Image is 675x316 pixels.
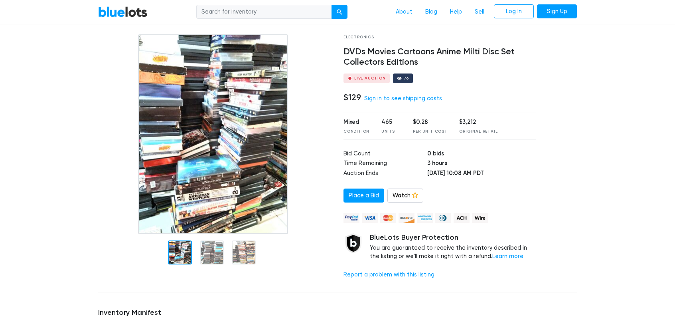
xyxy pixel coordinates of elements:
[494,4,534,19] a: Log In
[427,169,536,179] td: [DATE] 10:08 AM PDT
[370,233,536,261] div: You are guaranteed to receive the inventory described in the listing or we'll make it right with ...
[454,213,470,223] img: ach-b7992fed28a4f97f893c574229be66187b9afb3f1a8d16a4691d3d3140a8ab00.png
[343,47,536,68] h4: DVDs Movies Cartoons Anime Milti Disc Set Collectors Editions
[444,4,468,20] a: Help
[468,4,491,20] a: Sell
[343,233,363,253] img: buyer_protection_shield-3b65640a83011c7d3ede35a8e5a80bfdfaa6a97447f0071c1475b91a4b0b3d01.png
[435,213,451,223] img: diners_club-c48f30131b33b1bb0e5d0e2dbd43a8bea4cb12cb2961413e2f4250e06c020426.png
[459,118,497,127] div: $3,212
[362,213,378,223] img: visa-79caf175f036a155110d1892330093d4c38f53c55c9ec9e2c3a54a56571784bb.png
[343,169,427,179] td: Auction Ends
[138,34,288,234] img: 43aa8133-870f-4235-a631-3e0a8b2a0ed7-1747253427.jpg
[343,149,427,159] td: Bid Count
[343,159,427,169] td: Time Remaining
[343,129,369,135] div: Condition
[343,213,359,223] img: paypal_credit-80455e56f6e1299e8d57f40c0dcee7b8cd4ae79b9eccbfc37e2480457ba36de9.png
[472,213,488,223] img: wire-908396882fe19aaaffefbd8e17b12f2f29708bd78693273c0e28e3a24408487f.png
[196,5,332,19] input: Search for inventory
[459,129,497,135] div: Original Retail
[380,213,396,223] img: mastercard-42073d1d8d11d6635de4c079ffdb20a4f30a903dc55d1612383a1b395dd17f39.png
[492,253,523,260] a: Learn more
[343,92,361,103] h4: $129
[343,118,369,127] div: Mixed
[98,6,148,18] a: BlueLots
[419,4,444,20] a: Blog
[354,76,386,80] div: Live Auction
[537,4,577,19] a: Sign Up
[413,129,447,135] div: Per Unit Cost
[364,95,442,102] a: Sign in to see shipping costs
[399,213,414,223] img: discover-82be18ecfda2d062aad2762c1ca80e2d36a4073d45c9e0ffae68cd515fbd3d32.png
[381,118,401,127] div: 465
[404,76,409,80] div: 76
[389,4,419,20] a: About
[343,34,536,40] div: Electronics
[427,149,536,159] td: 0 bids
[413,118,447,127] div: $0.28
[343,189,384,203] a: Place a Bid
[370,233,536,242] h5: BlueLots Buyer Protection
[343,271,434,278] a: Report a problem with this listing
[427,159,536,169] td: 3 hours
[387,189,423,203] a: Watch
[381,129,401,135] div: Units
[417,213,433,223] img: american_express-ae2a9f97a040b4b41f6397f7637041a5861d5f99d0716c09922aba4e24c8547d.png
